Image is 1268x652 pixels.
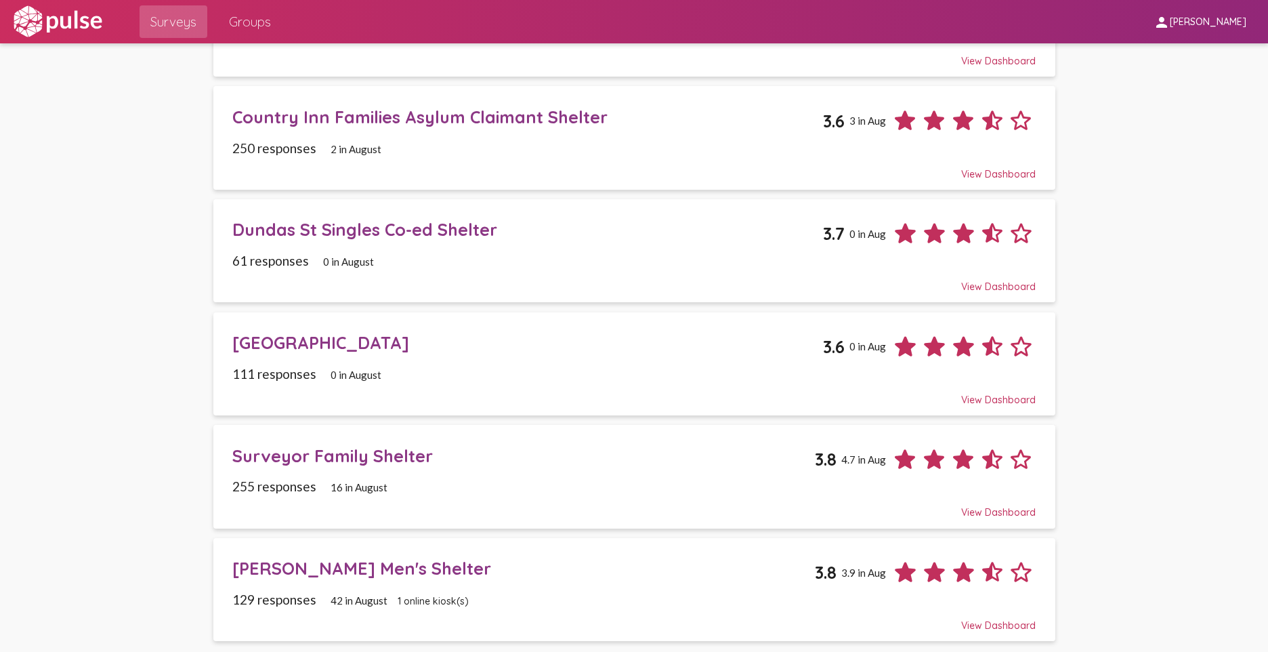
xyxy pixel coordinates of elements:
span: 16 in August [331,481,387,493]
div: Dundas St Singles Co-ed Shelter [232,219,823,240]
div: View Dashboard [232,156,1036,180]
span: 3 in Aug [849,115,886,127]
a: Dundas St Singles Co-ed Shelter3.70 in Aug61 responses0 in AugustView Dashboard [213,199,1055,302]
a: [GEOGRAPHIC_DATA]3.60 in Aug111 responses0 in AugustView Dashboard [213,312,1055,415]
span: Groups [229,9,271,34]
span: 61 responses [232,253,309,268]
mat-icon: person [1154,14,1170,30]
span: [PERSON_NAME] [1170,16,1246,28]
span: 3.8 [815,562,837,583]
span: 250 responses [232,140,316,156]
div: View Dashboard [232,494,1036,518]
a: Country Inn Families Asylum Claimant Shelter3.63 in Aug250 responses2 in AugustView Dashboard [213,86,1055,189]
span: 0 in August [331,369,381,381]
div: View Dashboard [232,607,1036,632]
button: [PERSON_NAME] [1143,9,1257,34]
div: Surveyor Family Shelter [232,445,815,466]
div: [GEOGRAPHIC_DATA] [232,332,823,353]
span: 0 in Aug [849,340,886,352]
span: 0 in August [323,256,374,268]
span: 3.6 [823,110,845,131]
span: 111 responses [232,366,316,382]
span: 0 in Aug [849,228,886,240]
a: [PERSON_NAME] Men's Shelter3.83.9 in Aug129 responses42 in August1 online kiosk(s)View Dashboard [213,538,1055,641]
a: Groups [218,5,282,38]
div: View Dashboard [232,268,1036,293]
div: Country Inn Families Asylum Claimant Shelter [232,106,823,127]
a: Surveys [140,5,207,38]
span: 3.6 [823,336,845,357]
span: 255 responses [232,478,316,494]
span: 1 online kiosk(s) [398,595,469,607]
div: View Dashboard [232,382,1036,406]
span: 4.7 in Aug [841,453,886,466]
div: View Dashboard [232,43,1036,67]
span: 3.8 [815,449,837,470]
a: Surveyor Family Shelter3.84.7 in Aug255 responses16 in AugustView Dashboard [213,425,1055,528]
div: [PERSON_NAME] Men's Shelter [232,558,815,579]
span: 2 in August [331,143,381,155]
span: 42 in August [331,594,387,607]
img: white-logo.svg [11,5,104,39]
span: 3.9 in Aug [841,567,886,579]
span: 3.7 [823,223,845,244]
span: 129 responses [232,592,316,607]
span: Surveys [150,9,196,34]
